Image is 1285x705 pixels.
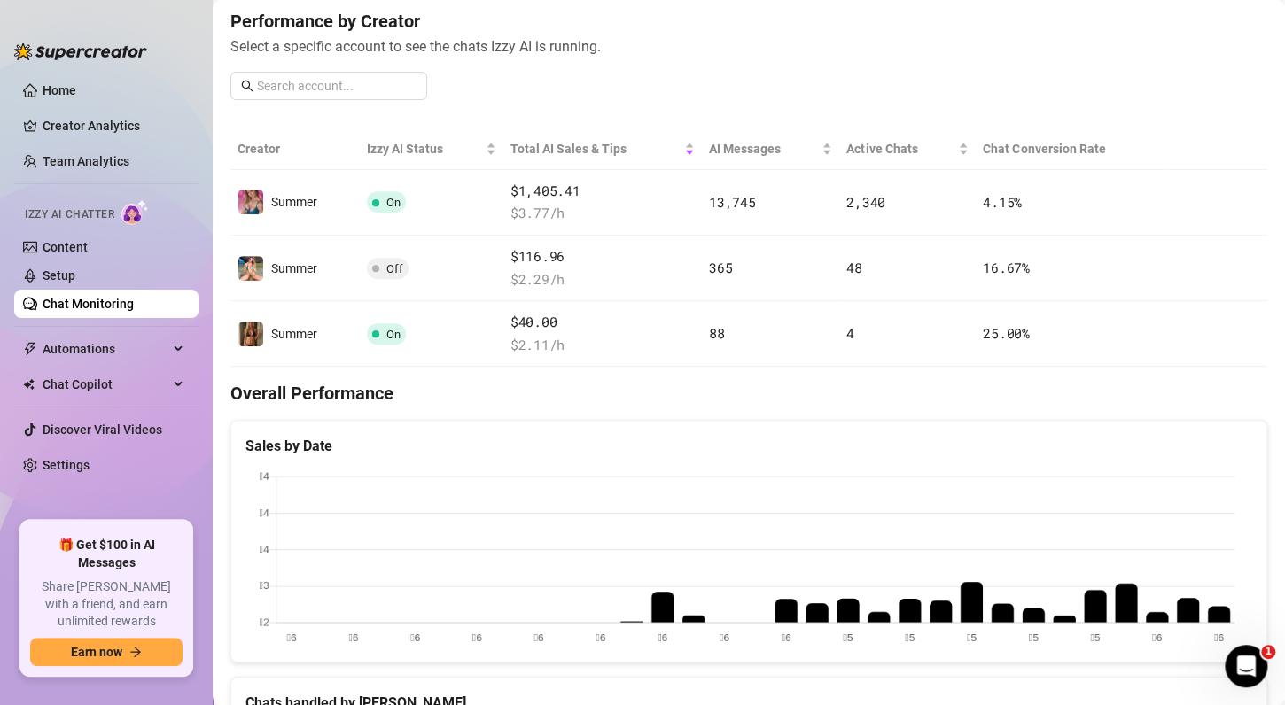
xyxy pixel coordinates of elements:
span: 13,745 [709,193,755,211]
th: AI Messages [702,128,839,170]
span: 88 [709,324,724,342]
a: Discover Viral Videos [43,422,162,437]
span: AI Messages [709,139,818,159]
a: Home [43,83,76,97]
input: Search account... [257,76,417,96]
span: Chat Copilot [43,370,168,399]
a: Setup [43,268,75,283]
th: Creator [230,128,360,170]
th: Chat Conversion Rate [976,128,1164,170]
button: Earn nowarrow-right [30,638,183,666]
span: Summer [271,195,317,209]
span: On [386,328,401,341]
span: 4 [846,324,854,342]
span: 2,340 [846,193,885,211]
span: $ 2.29 /h [510,269,695,291]
span: 365 [709,259,732,276]
a: Content [43,240,88,254]
span: 25.00 % [983,324,1029,342]
a: Team Analytics [43,154,129,168]
a: Creator Analytics [43,112,184,140]
div: Sales by Date [245,435,1252,457]
img: Chat Copilot [23,378,35,391]
span: 16.67 % [983,259,1029,276]
span: Summer [271,327,317,341]
span: thunderbolt [23,342,37,356]
span: 🎁 Get $100 in AI Messages [30,537,183,571]
iframe: Intercom live chat [1225,645,1267,687]
span: Select a specific account to see the chats Izzy AI is running. [230,35,1267,58]
img: Summer [238,322,263,346]
span: $ 2.11 /h [510,335,695,356]
span: 4.15 % [983,193,1022,211]
a: Chat Monitoring [43,297,134,311]
a: Settings [43,458,90,472]
span: Izzy AI Status [367,139,482,159]
span: Off [386,262,403,275]
span: $ 3.77 /h [510,203,695,224]
span: search [241,80,253,92]
img: Summer [238,190,263,214]
h4: Performance by Creator [230,9,1267,34]
span: $40.00 [510,312,695,333]
span: Active Chats [846,139,954,159]
span: Total AI Sales & Tips [510,139,681,159]
span: Share [PERSON_NAME] with a friend, and earn unlimited rewards [30,578,183,631]
span: On [386,196,401,209]
th: Active Chats [839,128,976,170]
th: Izzy AI Status [360,128,503,170]
span: Automations [43,335,168,363]
th: Total AI Sales & Tips [503,128,702,170]
img: logo-BBDzfeDw.svg [14,43,147,60]
span: 48 [846,259,861,276]
h4: Overall Performance [230,381,1267,406]
span: Earn now [71,645,122,659]
span: $116.96 [510,246,695,267]
span: arrow-right [129,646,142,658]
span: $1,405.41 [510,181,695,202]
span: Izzy AI Chatter [25,206,114,223]
span: 1 [1261,645,1275,659]
img: Summer [238,256,263,281]
span: Summer [271,261,317,275]
img: AI Chatter [121,199,149,225]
